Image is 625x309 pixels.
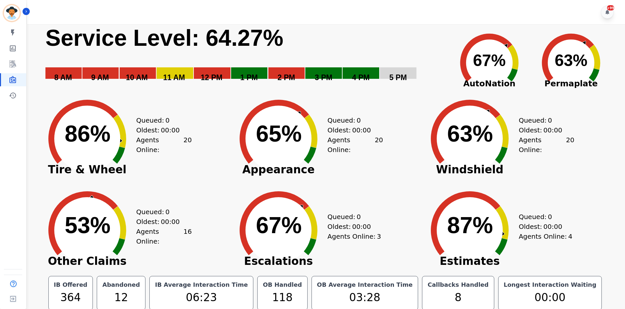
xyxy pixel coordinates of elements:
div: 8 [426,289,490,306]
text: 12 PM [201,73,222,82]
span: Escalations [229,258,328,265]
div: Longest Interaction Waiting [502,280,598,289]
text: 1 PM [240,73,258,82]
span: 00:00 [543,125,562,135]
text: 63% [447,121,493,146]
div: Abandoned [101,280,141,289]
span: AutoNation [448,77,530,90]
span: Windshield [421,166,519,173]
div: Queued: [519,212,568,222]
span: 4 [568,232,572,241]
span: 20 [183,135,192,155]
span: 00:00 [161,217,180,227]
text: 67% [256,213,302,238]
div: IB Offered [53,280,89,289]
text: 65% [256,121,302,146]
div: 00:00 [502,289,598,306]
text: 63% [555,51,587,70]
text: 87% [447,213,493,238]
span: 0 [357,115,361,125]
span: 00:00 [352,125,371,135]
text: 4 PM [352,73,370,82]
text: 10 AM [126,73,148,82]
div: Queued: [136,115,185,125]
span: Permaplate [530,77,612,90]
div: Agents Online: [136,135,192,155]
div: Agents Online: [136,227,192,246]
text: Service Level: 64.27% [45,25,283,51]
span: 0 [357,212,361,222]
svg: Service Level: 0% [45,24,447,91]
span: Appearance [229,166,328,173]
text: 86% [65,121,110,146]
div: Agents Online: [328,232,383,241]
text: 2 PM [278,73,295,82]
span: 0 [165,115,170,125]
div: Queued: [136,207,185,217]
text: 9 AM [91,73,109,82]
div: Agents Online: [519,232,574,241]
span: 0 [548,212,552,222]
span: 20 [375,135,383,155]
div: Agents Online: [519,135,574,155]
span: 20 [566,135,574,155]
div: Oldest: [136,217,185,227]
div: +99 [607,5,614,10]
div: Agents Online: [328,135,383,155]
text: 11 AM [163,73,185,82]
div: 06:23 [154,289,249,306]
span: 00:00 [352,222,371,232]
text: 8 AM [54,73,72,82]
span: 16 [183,227,192,246]
text: 67% [473,51,506,70]
div: Oldest: [328,222,377,232]
span: 0 [548,115,552,125]
div: Queued: [519,115,568,125]
div: Oldest: [136,125,185,135]
text: 5 PM [389,73,407,82]
span: 3 [377,232,381,241]
div: 118 [262,289,303,306]
div: Oldest: [328,125,377,135]
div: Queued: [328,212,377,222]
div: IB Average Interaction Time [154,280,249,289]
span: 00:00 [543,222,562,232]
text: 53% [65,213,110,238]
div: OB Average Interaction Time [316,280,414,289]
span: Other Claims [38,258,136,265]
div: Oldest: [519,125,568,135]
div: 03:28 [316,289,414,306]
text: 3 PM [315,73,332,82]
div: Callbacks Handled [426,280,490,289]
div: 364 [53,289,89,306]
img: Bordered avatar [4,5,20,21]
div: OB Handled [262,280,303,289]
div: Queued: [328,115,377,125]
div: 12 [101,289,141,306]
span: 00:00 [161,125,180,135]
span: 0 [165,207,170,217]
span: Tire & Wheel [38,166,136,173]
span: Estimates [421,258,519,265]
div: Oldest: [519,222,568,232]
